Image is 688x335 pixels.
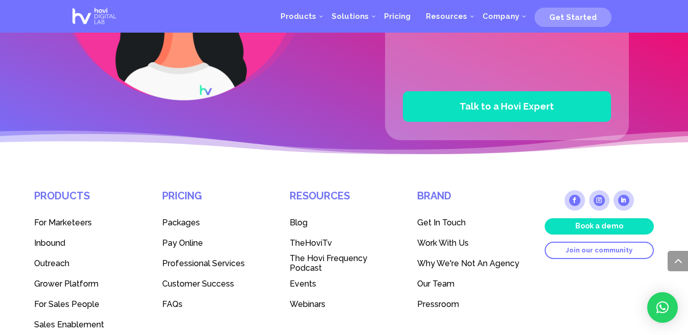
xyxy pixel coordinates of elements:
[290,190,399,212] h4: Resources
[162,294,271,314] a: FAQs
[545,242,654,259] a: Join our community
[162,238,203,248] span: Pay Online
[290,233,399,253] a: TheHoviTv
[403,91,611,122] button: Talk to a Hovi Expert
[162,212,271,233] a: Packages
[475,1,527,32] a: Company
[460,101,554,112] span: Talk to a Hovi Expert
[34,294,143,314] a: For Sales People
[417,273,526,294] a: Our Team
[290,279,316,289] span: Events
[376,1,418,32] a: Pricing
[290,294,399,314] a: Webinars
[290,253,367,273] span: The Hovi Frequency Podcast
[403,40,558,80] iframe: reCAPTCHA
[34,238,65,248] span: Inbound
[34,190,143,212] h4: Products
[384,12,411,21] span: Pricing
[332,12,369,21] span: Solutions
[162,253,271,273] a: Professional Services
[162,273,271,294] a: Customer Success
[34,273,143,294] a: Grower Platform
[162,190,271,212] h4: Pricing
[534,9,611,24] a: Get Started
[549,13,597,22] span: Get Started
[417,253,526,273] a: Why We're Not An Agency
[324,1,376,32] a: Solutions
[290,238,332,248] span: TheHoviTv
[162,233,271,253] a: Pay Online
[34,279,98,289] span: Grower Platform
[426,12,467,21] span: Resources
[417,238,469,248] span: Work With Us
[290,299,325,309] span: Webinars
[417,190,526,212] h4: Brand
[273,1,324,32] a: Products
[417,299,459,309] span: Pressroom
[589,190,609,211] a: Follow on Instagram
[162,279,234,289] span: Customer Success
[34,253,143,273] a: Outreach
[162,259,245,268] span: Professional Services
[34,259,69,268] span: Outreach
[417,259,519,268] span: Why We're Not An Agency
[545,218,654,235] a: Book a demo
[34,233,143,253] a: Inbound
[34,218,92,227] span: For Marketeers
[290,212,399,233] a: Blog
[290,218,308,227] span: Blog
[34,212,143,233] a: For Marketeers
[34,320,104,329] span: Sales Enablement
[290,273,399,294] a: Events
[281,12,316,21] span: Products
[290,253,399,273] a: The Hovi Frequency Podcast
[418,1,475,32] a: Resources
[417,212,526,233] a: Get In Touch
[614,190,634,211] a: Follow on LinkedIn
[565,190,585,211] a: Follow on Facebook
[417,294,526,314] a: Pressroom
[417,218,466,227] span: Get In Touch
[34,299,99,309] span: For Sales People
[417,233,526,253] a: Work With Us
[34,314,143,334] a: Sales Enablement
[162,299,183,309] span: FAQs
[417,279,454,289] span: Our Team
[162,218,200,227] span: Packages
[482,12,519,21] span: Company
